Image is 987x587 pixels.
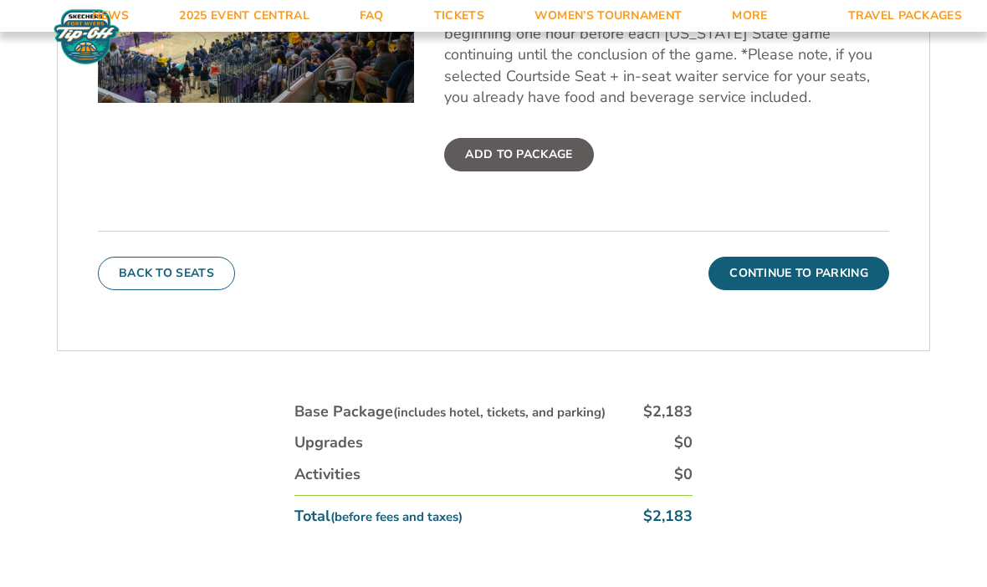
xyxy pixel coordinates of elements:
div: Total [294,506,463,527]
div: Base Package [294,401,606,422]
small: (includes hotel, tickets, and parking) [393,404,606,421]
div: $0 [674,464,693,485]
button: Continue To Parking [708,257,889,290]
button: Back To Seats [98,257,235,290]
div: $2,183 [643,506,693,527]
label: Add To Package [444,138,593,171]
img: Fort Myers Tip-Off [50,8,123,65]
div: Upgrades [294,432,363,453]
small: (before fees and taxes) [330,508,463,525]
div: $0 [674,432,693,453]
div: $2,183 [643,401,693,422]
div: Activities [294,464,361,485]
